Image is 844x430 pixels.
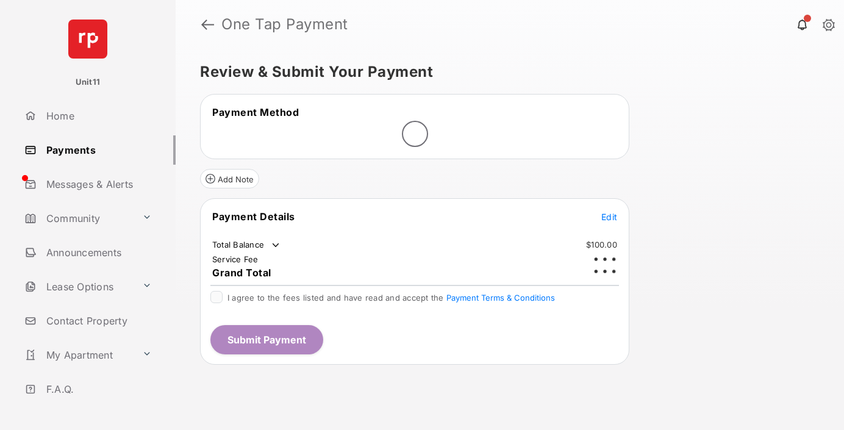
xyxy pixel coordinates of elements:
a: Home [20,101,176,131]
span: Edit [601,212,617,222]
span: Grand Total [212,267,271,279]
a: F.A.Q. [20,374,176,404]
button: I agree to the fees listed and have read and accept the [446,293,555,303]
strong: One Tap Payment [221,17,348,32]
a: Payments [20,135,176,165]
span: Payment Details [212,210,295,223]
a: Contact Property [20,306,176,335]
td: Total Balance [212,239,282,251]
td: Service Fee [212,254,259,265]
a: Announcements [20,238,176,267]
p: Unit11 [76,76,101,88]
h5: Review & Submit Your Payment [200,65,810,79]
a: My Apartment [20,340,137,370]
a: Messages & Alerts [20,170,176,199]
button: Add Note [200,169,259,188]
a: Community [20,204,137,233]
button: Submit Payment [210,325,323,354]
a: Lease Options [20,272,137,301]
img: svg+xml;base64,PHN2ZyB4bWxucz0iaHR0cDovL3d3dy53My5vcmcvMjAwMC9zdmciIHdpZHRoPSI2NCIgaGVpZ2h0PSI2NC... [68,20,107,59]
span: I agree to the fees listed and have read and accept the [227,293,555,303]
span: Payment Method [212,106,299,118]
button: Edit [601,210,617,223]
td: $100.00 [585,239,618,250]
